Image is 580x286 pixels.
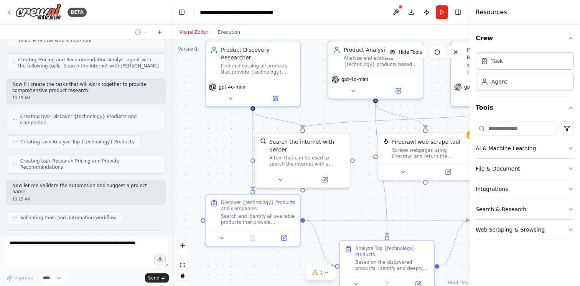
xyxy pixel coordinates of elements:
div: A tool that can be used to search the internet with a search_query. Supports different search typ... [269,155,345,167]
button: Open in side panel [376,86,420,95]
div: Pricing and Recommendation AnalystResearch pricing information for {technology} products and prov... [450,41,546,107]
g: Edge from bd97dce9-3d70-4bfa-aff6-4037fde9dc99 to b9086833-0fdc-4bda-b1ed-add4b4d2139f [299,111,502,128]
button: Switch to previous chat [132,28,150,37]
div: Search and identify all available products that provide {technology} solutions. Create a comprehe... [221,213,295,225]
span: Creating Pricing and Recommendation Analyst agent with the following tools: Search the internet w... [18,57,159,69]
g: Edge from 3046d708-0344-4cd8-8e3d-a1e04b1ac610 to 49b72cac-da62-4ac0-8428-ab739ab301b3 [305,217,469,224]
button: Open in side panel [254,94,297,103]
nav: breadcrumb [200,8,286,16]
button: Click to speak your automation idea [154,254,166,265]
div: Firecrawl web scrape tool [392,138,460,146]
button: toggle interactivity [178,270,188,280]
span: gpt-4o-mini [341,76,368,82]
button: Tools [476,97,574,118]
span: Send [148,275,160,281]
div: Analyze Top {technology} Products [355,245,430,258]
span: Hide Tools [399,49,422,55]
div: Agent [491,78,507,85]
button: Open in side panel [426,168,470,177]
button: Hide left sidebar [176,7,187,18]
button: Search & Research [476,199,574,219]
div: Product Discovery Researcher [221,46,295,61]
div: Scrape webpages using Firecrawl and return the contents [392,147,468,159]
g: Edge from c3963be9-bf90-4562-99ec-c6eedb7a9b6e to c78db68e-6334-44e2-bed3-0ac2f8549845 [372,103,391,236]
div: Product Analysis Specialist [344,46,418,54]
div: Discover {technology} Products and CompaniesSearch and identify all available products that provi... [205,194,301,247]
img: Logo [15,3,61,21]
button: 1 [306,266,336,280]
div: Discover {technology} Products and Companies [221,199,295,212]
span: gpt-4o-mini [464,84,491,90]
g: Edge from 793ae04d-9dc5-409f-bbd5-a339a56af489 to 3046d708-0344-4cd8-8e3d-a1e04b1ac610 [249,111,257,190]
span: Creating task Research Pricing and Provide Recommendations [20,158,159,170]
g: Edge from c78db68e-6334-44e2-bed3-0ac2f8549845 to 49b72cac-da62-4ac0-8428-ab739ab301b3 [439,217,469,270]
div: Based on the discovered products, identify and deeply analyze the top 8-10 {technology} products.... [355,259,430,271]
a: React Flow attribution [448,280,468,284]
div: React Flow controls [178,240,188,280]
g: Edge from c3963be9-bf90-4562-99ec-c6eedb7a9b6e to 22b088c5-4097-4628-b464-827aa06ba046 [372,103,429,128]
span: gpt-4o-mini [219,84,246,90]
button: Open in side panel [303,175,347,184]
button: Crew [476,28,574,49]
div: Product Analysis SpecialistAnalyze and evaluate {technology} products based on their capabilities... [328,41,423,99]
button: File & Document [476,159,574,179]
button: No output available [237,233,269,243]
div: 10:15 AM [12,196,160,202]
div: BETA [68,8,87,17]
button: Execution [213,28,245,37]
button: Web Scraping & Browsing [476,220,574,240]
g: Edge from 3046d708-0344-4cd8-8e3d-a1e04b1ac610 to c78db68e-6334-44e2-bed3-0ac2f8549845 [305,217,335,270]
div: Crew [476,49,574,97]
p: Now I'll create the tasks that will work together to provide comprehensive product research: [12,82,160,94]
button: fit view [178,260,188,270]
div: 10:15 AM [12,95,160,101]
div: Product Discovery ResearcherFind and catalog all products that provide {technology}, including th... [205,41,301,107]
span: Creating task Discover {technology} Products and Companies [20,113,159,126]
button: AI & Machine Learning [476,138,574,158]
button: Open in side panel [270,233,297,243]
button: Send [145,273,169,283]
span: Creating task Analyze Top {technology} Products [20,139,134,145]
button: Visual Editor [175,28,213,37]
div: Analyze and evaluate {technology} products based on their capabilities, features, and market posi... [344,55,418,67]
button: Improve [3,273,36,283]
button: Hide Tools [385,46,427,58]
img: SerperDevTool [260,138,266,144]
button: zoom out [178,250,188,260]
span: Validating tools and automation workflow [20,215,116,221]
g: Edge from 793ae04d-9dc5-409f-bbd5-a339a56af489 to b9086833-0fdc-4bda-b1ed-add4b4d2139f [249,111,306,128]
span: Improve [14,275,33,281]
div: Search the internet with Serper [269,138,345,153]
h4: Resources [476,8,507,17]
span: 1 [320,269,323,276]
div: SerperDevToolSearch the internet with SerperA tool that can be used to search the internet with a... [255,133,351,188]
div: Version 1 [178,46,198,52]
div: FirecrawlScrapeWebsiteToolFirecrawl web scrape toolScrape webpages using Firecrawl and return the... [377,133,473,181]
button: Hide right sidebar [453,7,463,18]
div: Task [491,57,503,65]
button: Start a new chat [153,28,166,37]
button: zoom in [178,240,188,250]
button: Integrations [476,179,574,199]
div: Tools [476,118,574,246]
p: Now let me validate the automation and suggest a project name: [12,183,160,195]
img: FirecrawlScrapeWebsiteTool [383,138,389,144]
div: Find and catalog all products that provide {technology}, including the companies that develop and... [221,63,295,75]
